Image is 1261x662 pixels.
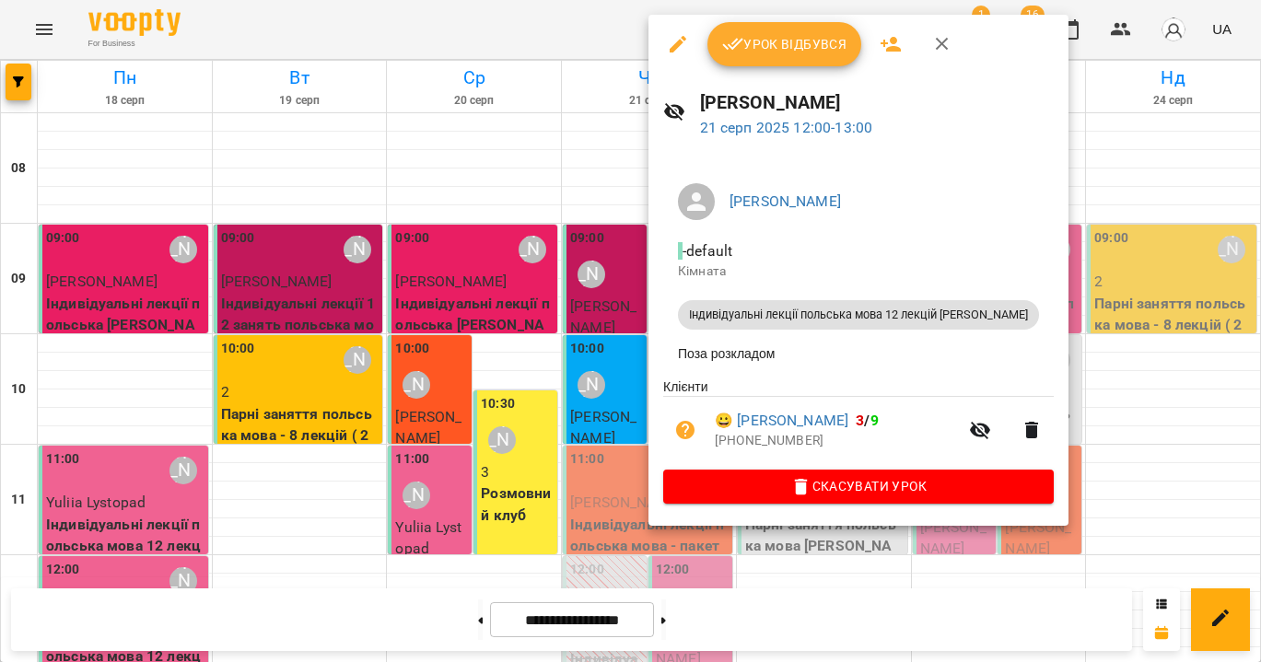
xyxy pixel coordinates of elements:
button: Скасувати Урок [663,470,1054,503]
li: Поза розкладом [663,337,1054,370]
button: Урок відбувся [707,22,862,66]
span: Урок відбувся [722,33,847,55]
ul: Клієнти [663,377,1054,470]
a: [PERSON_NAME] [730,192,841,210]
a: 21 серп 2025 12:00-13:00 [700,119,873,136]
button: Візит ще не сплачено. Додати оплату? [663,408,707,452]
p: [PHONE_NUMBER] [715,432,958,450]
span: - default [678,242,736,260]
h6: [PERSON_NAME] [700,88,1054,117]
span: Індивідуальні лекції польська мова 12 лекцій [PERSON_NAME] [678,307,1039,323]
p: Кімната [678,262,1039,281]
b: / [856,412,878,429]
span: 3 [856,412,864,429]
span: Скасувати Урок [678,475,1039,497]
a: 😀 [PERSON_NAME] [715,410,848,432]
span: 9 [870,412,879,429]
